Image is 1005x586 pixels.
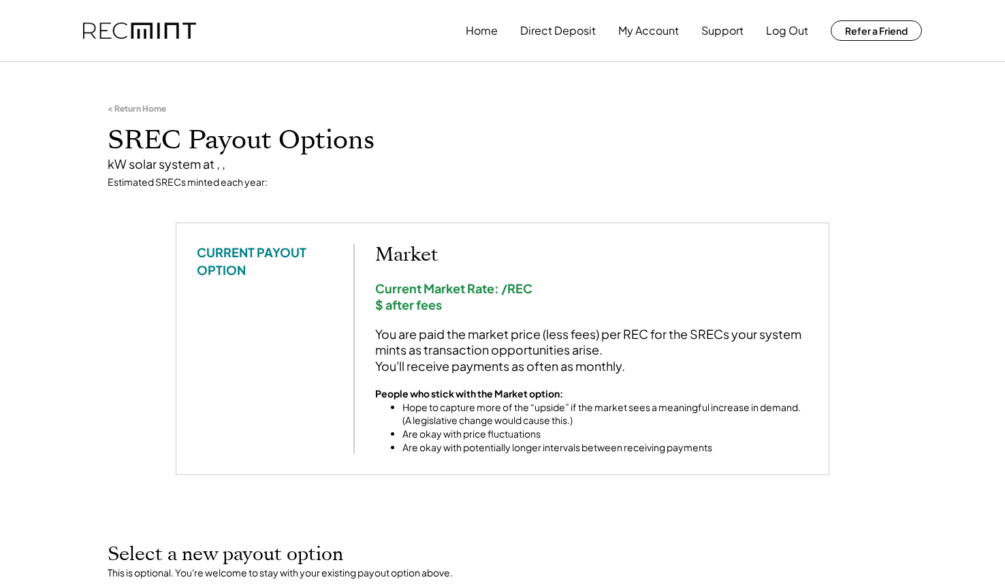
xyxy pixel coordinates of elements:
li: Hope to capture more of the “upside” if the market sees a meaningful increase in demand. (A legis... [402,401,808,427]
div: Current Market Rate: /REC $ after fees [375,280,808,312]
div: kW solar system at , , [108,156,897,172]
button: My Account [618,17,679,44]
h1: SREC Payout Options [108,125,897,157]
div: Estimated SRECs minted each year: [108,176,897,189]
div: < Return Home [108,103,166,114]
button: Refer a Friend [831,20,922,41]
strong: People who stick with the Market option: [375,387,563,400]
button: Support [701,17,744,44]
h2: Select a new payout option [108,543,897,566]
button: Direct Deposit [520,17,596,44]
li: Are okay with potentially longer intervals between receiving payments [402,441,808,455]
li: Are okay with price fluctuations [402,427,808,441]
button: Home [466,17,498,44]
img: recmint-logotype%403x.png [83,22,196,39]
div: You are paid the market price (less fees) per REC for the SRECs your system mints as transaction ... [375,326,808,374]
div: This is optional. You're welcome to stay with your existing payout option above. [108,566,897,580]
button: Log Out [766,17,808,44]
div: CURRENT PAYOUT OPTION [197,244,333,278]
h2: Market [375,244,808,267]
